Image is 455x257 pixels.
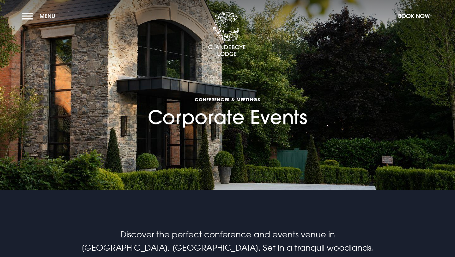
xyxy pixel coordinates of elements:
[395,9,433,23] button: Book Now
[148,97,307,103] span: Conferences & Meetings
[22,9,58,23] button: Menu
[39,12,55,20] span: Menu
[208,12,246,57] img: Clandeboye Lodge
[148,65,307,128] h1: Corporate Events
